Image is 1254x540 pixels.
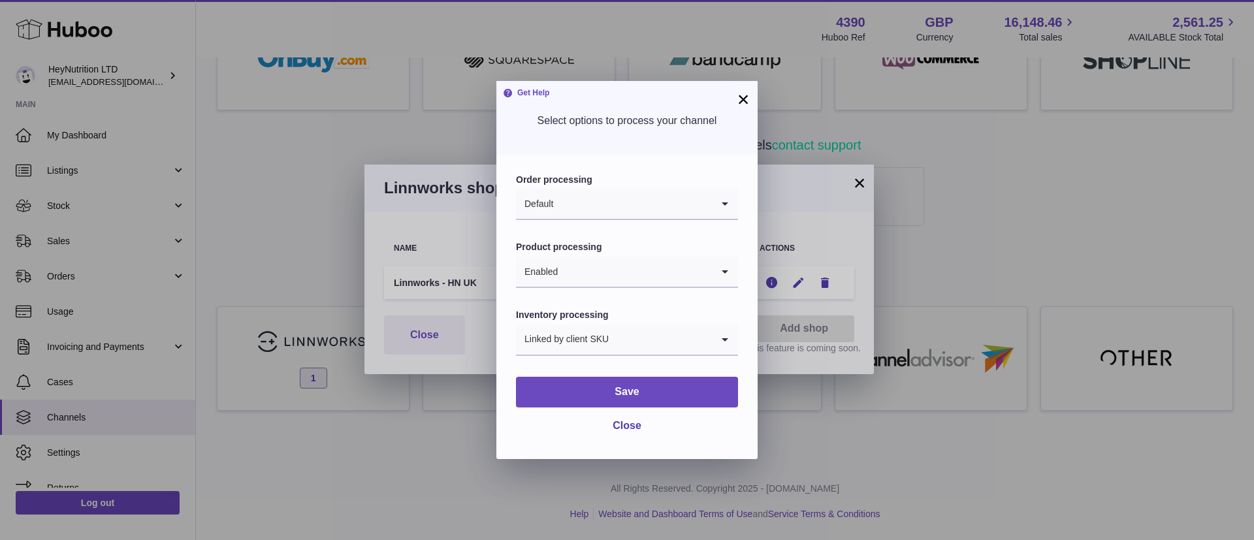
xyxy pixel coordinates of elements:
[516,325,738,356] div: Search for option
[516,114,738,128] p: Select options to process your channel
[554,189,712,219] input: Search for option
[613,420,641,431] span: Close
[516,377,738,407] button: Save
[602,413,652,439] button: Close
[503,87,549,98] strong: Get Help
[516,189,554,219] span: Default
[516,325,609,355] span: Linked by client SKU
[516,257,738,288] div: Search for option
[516,257,558,287] span: Enabled
[516,174,738,186] label: Order processing
[615,386,639,397] span: Save
[558,257,712,287] input: Search for option
[516,189,738,220] div: Search for option
[516,309,738,321] label: Inventory processing
[516,241,738,253] label: Product processing
[609,325,712,355] input: Search for option
[735,91,751,107] button: ×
